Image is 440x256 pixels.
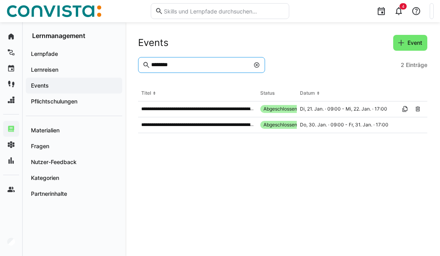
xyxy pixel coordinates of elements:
span: Event [406,39,423,47]
span: Di, 21. Jan. · 09:00 - Mi, 22. Jan. · 17:00 [300,106,387,112]
span: Abgeschlossen [263,106,297,112]
div: Titel [141,90,151,96]
span: 2 [401,61,404,69]
span: Do, 30. Jan. · 09:00 - Fr, 31. Jan. · 17:00 [300,122,388,128]
input: Skills und Lernpfade durchsuchen… [163,8,285,15]
div: Status [260,90,275,96]
span: 4 [402,4,404,9]
button: Event [393,35,427,51]
div: Datum [300,90,315,96]
span: Einträge [406,61,427,69]
h2: Events [138,37,169,49]
span: Abgeschlossen [263,122,297,128]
